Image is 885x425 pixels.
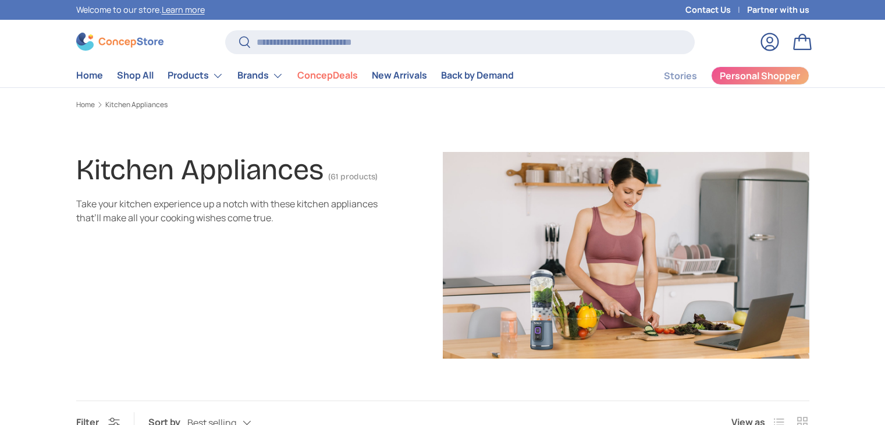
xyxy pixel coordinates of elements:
a: Home [76,101,95,108]
span: Personal Shopper [720,71,800,80]
a: New Arrivals [372,64,427,87]
p: Welcome to our store. [76,3,205,16]
span: (61 products) [328,172,378,182]
a: Partner with us [747,3,809,16]
a: ConcepDeals [297,64,358,87]
summary: Products [161,64,230,87]
nav: Breadcrumbs [76,100,809,110]
a: Home [76,64,103,87]
nav: Secondary [636,64,809,87]
nav: Primary [76,64,514,87]
img: ConcepStore [76,33,164,51]
a: Stories [664,65,697,87]
a: Products [168,64,223,87]
img: Kitchen Appliances [443,152,809,359]
a: Personal Shopper [711,66,809,85]
a: Kitchen Appliances [105,101,168,108]
a: Learn more [162,4,205,15]
a: Back by Demand [441,64,514,87]
a: Contact Us [685,3,747,16]
a: Shop All [117,64,154,87]
div: Take your kitchen experience up a notch with these kitchen appliances that’ll make all your cooki... [76,197,378,225]
h1: Kitchen Appliances [76,153,324,187]
summary: Brands [230,64,290,87]
a: Brands [237,64,283,87]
